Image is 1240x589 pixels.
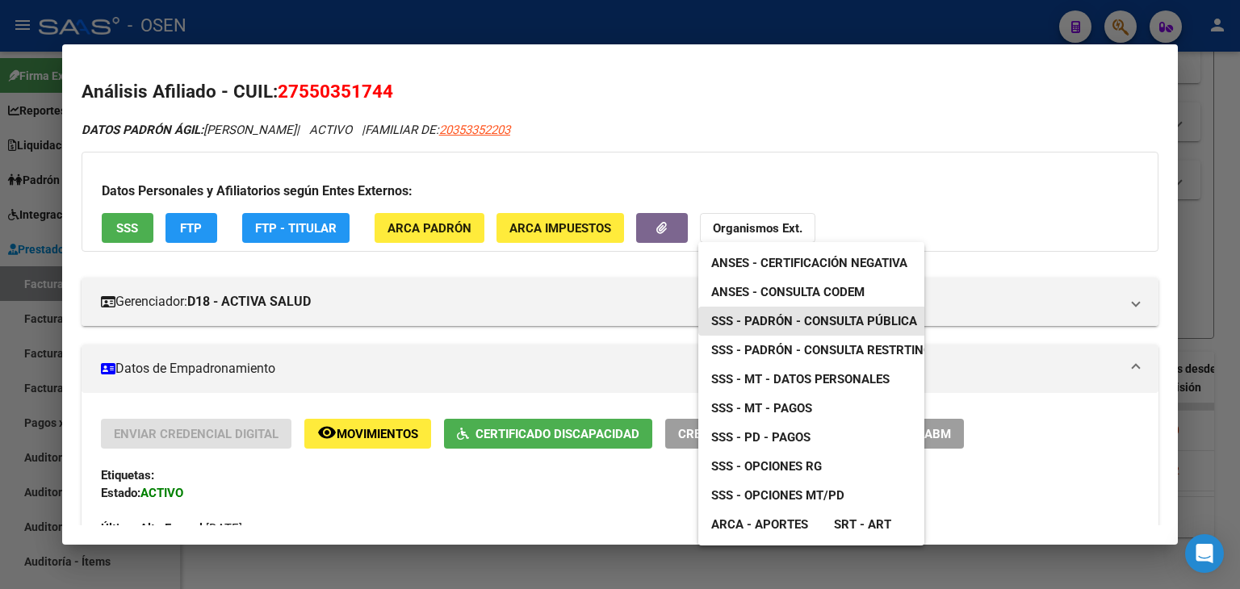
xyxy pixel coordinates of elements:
div: Open Intercom Messenger [1185,534,1224,573]
a: SSS - Padrón - Consulta Pública [698,307,930,336]
a: ANSES - Consulta CODEM [698,278,878,307]
a: SSS - MT - Pagos [698,394,825,423]
span: SSS - Opciones MT/PD [711,488,844,503]
a: ARCA - Aportes [698,510,821,539]
span: ANSES - Certificación Negativa [711,256,907,270]
a: SSS - Opciones MT/PD [698,481,857,510]
a: SSS - PD - Pagos [698,423,823,452]
span: SRT - ART [834,517,891,532]
span: SSS - Padrón - Consulta Pública [711,314,917,328]
span: SSS - PD - Pagos [711,430,811,445]
a: SRT - ART [821,510,904,539]
span: SSS - MT - Datos Personales [711,372,890,386]
span: SSS - Opciones RG [711,459,822,474]
span: ARCA - Aportes [711,517,808,532]
a: SSS - MT - Datos Personales [698,365,903,394]
a: SSS - Padrón - Consulta Restrtingida [698,336,964,365]
span: SSS - Padrón - Consulta Restrtingida [711,343,951,357]
a: ANSES - Certificación Negativa [698,249,920,278]
span: ANSES - Consulta CODEM [711,285,865,299]
a: SSS - Opciones RG [698,452,835,481]
span: SSS - MT - Pagos [711,401,812,416]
